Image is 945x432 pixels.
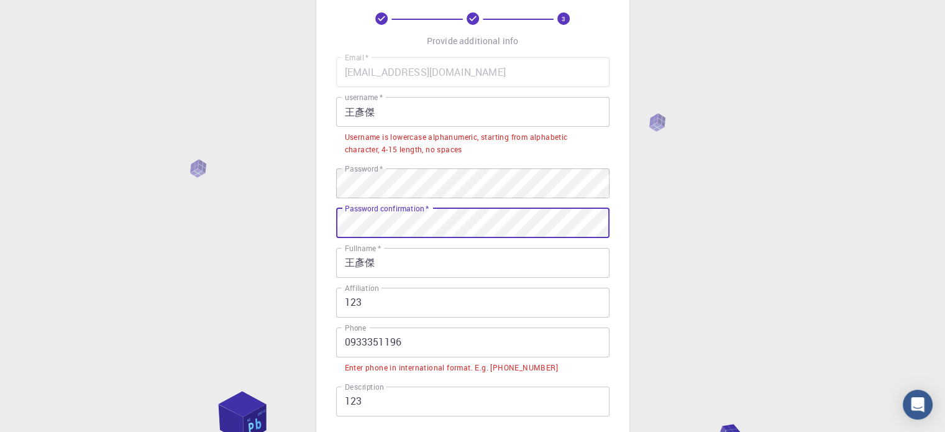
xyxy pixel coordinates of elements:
label: Fullname [345,243,381,254]
text: 3 [562,14,565,23]
label: username [345,92,383,103]
div: Username is lowercase alphanumeric, starting from alphabetic character, 4-15 length, no spaces [345,131,601,156]
p: Provide additional info [427,35,518,47]
label: Description [345,382,384,392]
div: Enter phone in international format. E.g. [PHONE_NUMBER] [345,362,558,374]
label: Email [345,52,368,63]
div: Open Intercom Messenger [903,390,933,420]
label: Password [345,163,383,174]
label: Phone [345,323,366,333]
label: Password confirmation [345,203,429,214]
label: Affiliation [345,283,378,293]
